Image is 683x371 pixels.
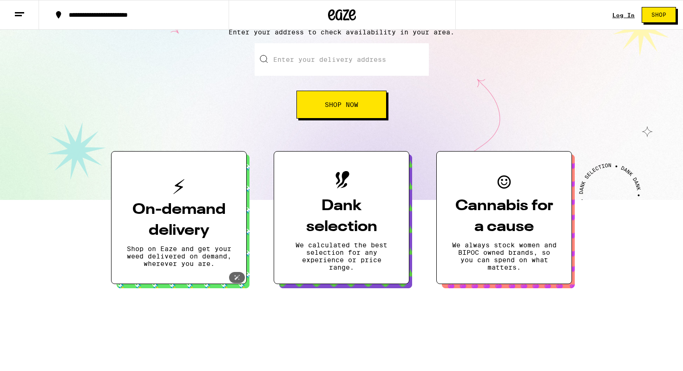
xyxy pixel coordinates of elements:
input: Enter your delivery address [255,43,429,76]
span: Shop Now [325,101,358,108]
p: We calculated the best selection for any experience or price range. [289,241,394,271]
a: Log In [612,12,635,18]
p: We always stock women and BIPOC owned brands, so you can spend on what matters. [452,241,557,271]
button: On-demand deliveryShop on Eaze and get your weed delivered on demand, wherever you are. [111,151,247,284]
h3: Cannabis for a cause [452,196,557,238]
span: Shop [651,12,666,18]
button: Cannabis for a causeWe always stock women and BIPOC owned brands, so you can spend on what matters. [436,151,572,284]
button: Shop [642,7,676,23]
span: Hi. Need any help? [6,7,67,14]
p: Enter your address to check availability in your area. [9,28,674,36]
p: Shop on Eaze and get your weed delivered on demand, wherever you are. [126,245,231,267]
button: Shop Now [296,91,387,119]
h3: Dank selection [289,196,394,238]
button: Dank selectionWe calculated the best selection for any experience or price range. [274,151,409,284]
a: Shop [635,7,683,23]
h3: On-demand delivery [126,199,231,241]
